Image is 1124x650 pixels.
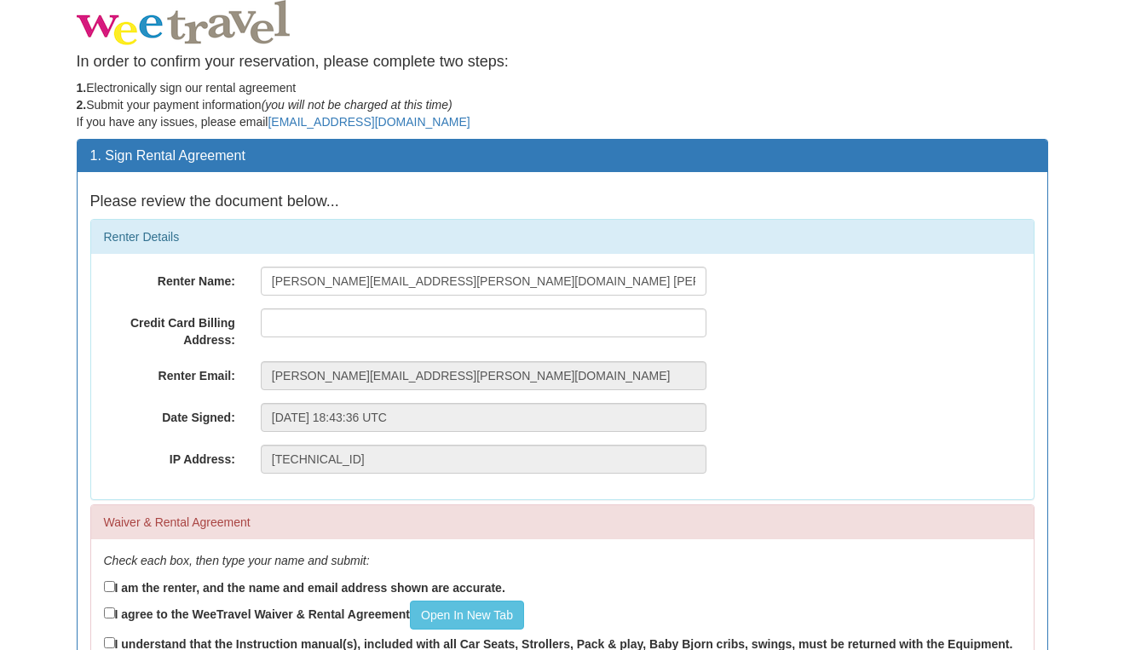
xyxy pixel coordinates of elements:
[104,554,370,567] em: Check each box, then type your name and submit:
[104,581,115,592] input: I am the renter, and the name and email address shown are accurate.
[91,505,1034,539] div: Waiver & Rental Agreement
[410,601,524,630] a: Open In New Tab
[268,115,470,129] a: [EMAIL_ADDRESS][DOMAIN_NAME]
[91,267,248,290] label: Renter Name:
[104,578,505,596] label: I am the renter, and the name and email address shown are accurate.
[77,79,1048,130] p: Electronically sign our rental agreement Submit your payment information If you have any issues, ...
[91,220,1034,254] div: Renter Details
[90,148,1035,164] h3: 1. Sign Rental Agreement
[104,637,115,648] input: I understand that the Instruction manual(s), included with all Car Seats, Strollers, Pack & play,...
[262,98,452,112] em: (you will not be charged at this time)
[77,54,1048,71] h4: In order to confirm your reservation, please complete two steps:
[77,81,87,95] strong: 1.
[91,403,248,426] label: Date Signed:
[90,193,1035,210] h4: Please review the document below...
[104,601,524,630] label: I agree to the WeeTravel Waiver & Rental Agreement
[77,98,87,112] strong: 2.
[91,445,248,468] label: IP Address:
[104,607,115,618] input: I agree to the WeeTravel Waiver & Rental AgreementOpen In New Tab
[91,308,248,348] label: Credit Card Billing Address:
[91,361,248,384] label: Renter Email:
